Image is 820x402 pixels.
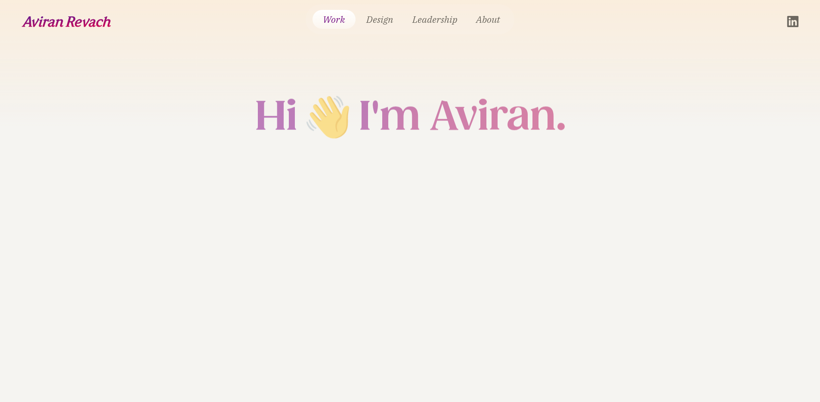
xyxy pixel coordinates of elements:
[313,10,356,29] a: Work
[359,95,566,138] h2: I'm Aviran.
[255,95,297,138] h2: Hi
[405,10,465,29] a: Leadership
[22,16,111,27] a: home
[359,10,401,29] a: Design
[468,10,507,29] a: About
[297,102,359,130] h2: 👋
[22,16,111,27] img: Aviran Revach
